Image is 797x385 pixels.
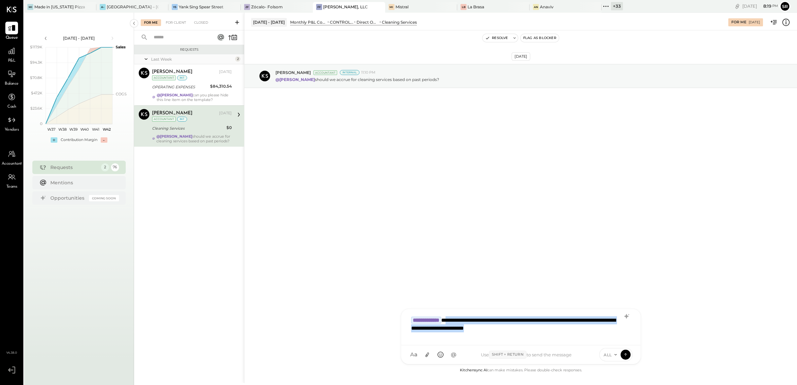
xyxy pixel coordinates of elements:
[0,22,23,41] a: Queue
[152,117,176,122] div: Accountant
[152,110,192,117] div: [PERSON_NAME]
[162,19,189,26] div: For Client
[461,4,467,10] div: LB
[61,137,97,143] div: Contribution Margin
[489,351,527,359] span: Shift + Return
[30,45,42,49] text: $117.9K
[451,351,457,358] span: @
[749,20,760,25] div: [DATE]
[152,75,176,80] div: Accountant
[780,1,790,12] button: Sr
[111,163,119,171] div: 76
[156,134,232,143] div: should we accrue for cleaning services based on past periods?
[116,45,126,49] text: Sales
[521,34,559,42] button: Flag as Blocker
[50,164,98,171] div: Requests
[100,4,106,10] div: A–
[414,351,418,358] span: a
[6,184,17,190] span: Teams
[340,70,359,75] div: Internal
[50,195,86,201] div: Opportunities
[191,19,211,26] div: Closed
[156,134,192,139] strong: @[PERSON_NAME]
[34,4,86,10] div: Made in [US_STATE] Pizza [GEOGRAPHIC_DATA]
[141,19,161,26] div: For Me
[611,2,623,10] div: + 33
[395,4,409,10] div: Mistral
[290,19,326,25] div: Monthly P&L Comparison
[0,171,23,190] a: Teams
[361,70,375,75] span: 11:10 PM
[101,163,109,171] div: 2
[8,58,16,64] span: P&L
[5,127,19,133] span: Vendors
[137,47,241,52] div: Requests
[460,351,593,359] div: Use to send the message
[219,111,232,116] div: [DATE]
[50,179,116,186] div: Mentions
[226,124,232,131] div: $0
[408,349,420,361] button: Aa
[30,75,42,80] text: $70.8K
[448,349,460,361] button: @
[316,4,322,10] div: FF
[177,117,187,122] div: int
[275,77,439,82] p: should we accrue for cleaning services based on past periods?
[47,127,55,132] text: W37
[0,68,23,87] a: Balance
[219,69,232,75] div: [DATE]
[30,60,42,65] text: $94.3K
[468,4,484,10] div: La Brasa
[0,114,23,133] a: Vendors
[152,84,208,90] div: OPERATING EXPENSES
[0,45,23,64] a: P&L
[107,4,159,10] div: [GEOGRAPHIC_DATA] – [GEOGRAPHIC_DATA]
[5,81,19,87] span: Balance
[382,19,417,25] div: Cleaning Services
[512,52,530,61] div: [DATE]
[152,69,192,75] div: [PERSON_NAME]
[69,127,77,132] text: W39
[177,75,187,80] div: int
[388,4,394,10] div: Mi
[244,4,250,10] div: ZF
[2,161,22,167] span: Accountant
[31,91,42,95] text: $47.2K
[40,121,42,126] text: 0
[731,20,746,25] div: For Me
[540,4,554,10] div: Anaviv
[172,4,178,10] div: YS
[275,70,311,75] span: [PERSON_NAME]
[251,4,283,10] div: Zócalo- Folsom
[0,91,23,110] a: Cash
[356,19,378,25] div: Direct Operating Expenses
[27,4,33,10] div: Mi
[313,70,337,75] div: Accountant
[6,35,18,41] span: Queue
[604,352,612,358] span: ALL
[742,3,778,9] div: [DATE]
[152,125,224,132] div: Cleaning Services
[151,56,233,62] div: Last Week
[483,34,511,42] button: Resolve
[89,195,119,201] div: Coming Soon
[7,104,16,110] span: Cash
[0,148,23,167] a: Accountant
[157,93,193,97] strong: @[PERSON_NAME]
[323,4,368,10] div: [PERSON_NAME], LLC
[51,35,107,41] div: [DATE] - [DATE]
[157,93,232,102] div: can you please hide this line item on the template?
[103,127,111,132] text: W42
[58,127,66,132] text: W38
[92,127,99,132] text: W41
[235,56,240,62] div: 2
[80,127,89,132] text: W40
[51,137,57,143] div: +
[101,137,107,143] div: -
[251,18,287,26] div: [DATE] - [DATE]
[734,3,741,10] div: copy link
[210,83,232,90] div: $84,310.54
[179,4,223,10] div: Yank Sing Spear Street
[30,106,42,111] text: $23.6K
[275,77,315,82] strong: @[PERSON_NAME]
